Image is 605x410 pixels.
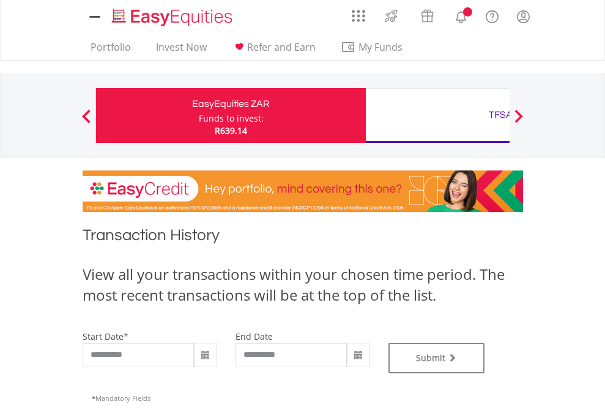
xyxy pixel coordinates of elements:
a: My Profile [508,3,539,30]
img: vouchers-v2.svg [417,6,437,26]
span: Refer and Earn [247,40,316,54]
a: Vouchers [409,3,445,26]
a: Portfolio [86,41,136,60]
img: EasyEquities_Logo.png [109,7,237,27]
span: R639.14 [215,125,247,136]
a: AppsGrid [344,3,373,23]
a: Notifications [445,3,477,27]
label: start date [83,331,124,342]
a: Invest Now [151,41,212,60]
div: View all your transactions within your chosen time period. The most recent transactions will be a... [83,264,523,306]
button: Submit [388,343,485,373]
a: Home page [107,3,237,27]
h1: Transaction History [83,224,523,252]
img: grid-menu-icon.svg [352,9,365,23]
span: My Funds [341,39,421,55]
label: end date [236,331,273,342]
button: Previous [74,115,98,128]
img: thrive-v2.svg [381,6,401,26]
img: EasyCredit Promotion Banner [83,170,523,212]
div: Funds to invest: [199,112,264,125]
div: EasyEquities ZAR [103,95,358,112]
span: Mandatory Fields [92,394,150,403]
a: FAQ's and Support [477,3,508,27]
a: Refer and Earn [227,41,321,60]
button: Next [507,115,531,128]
